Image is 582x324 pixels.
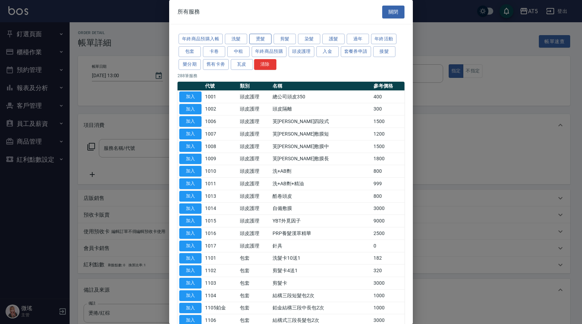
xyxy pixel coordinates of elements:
[179,265,202,276] button: 加入
[179,178,202,189] button: 加入
[179,241,202,251] button: 加入
[289,46,314,57] button: 頭皮護理
[203,240,238,252] td: 1017
[203,190,238,202] td: 1013
[271,140,371,153] td: 芙[PERSON_NAME]敷膜中
[372,215,404,227] td: 9000
[271,90,371,103] td: 總公司頭皮350
[274,34,296,44] button: 剪髮
[238,140,271,153] td: 頭皮護理
[203,227,238,240] td: 1016
[372,265,404,277] td: 320
[271,240,371,252] td: 針具
[271,153,371,165] td: 芙[PERSON_NAME]敷膜長
[322,34,345,44] button: 護髮
[179,154,202,164] button: 加入
[179,91,202,102] button: 加入
[271,252,371,265] td: 洗髮卡10送1
[203,140,238,153] td: 1008
[372,90,404,103] td: 400
[382,6,404,18] button: 關閉
[254,59,276,70] button: 清除
[271,178,371,190] td: 洗+AB劑+精油
[372,115,404,128] td: 1500
[249,34,272,44] button: 燙髮
[203,46,225,57] button: 卡卷
[271,302,371,314] td: 鉑金結構三段中長包2次
[179,116,202,127] button: 加入
[203,82,238,91] th: 代號
[179,303,202,314] button: 加入
[298,34,320,44] button: 染髮
[238,240,271,252] td: 頭皮護理
[271,202,371,215] td: 自備敷膜
[179,166,202,177] button: 加入
[271,265,371,277] td: 剪髮卡4送1
[271,128,371,140] td: 芙[PERSON_NAME]敷膜短
[179,228,202,239] button: 加入
[227,46,250,57] button: 中租
[372,202,404,215] td: 3000
[179,59,201,70] button: 樂分期
[203,202,238,215] td: 1014
[271,289,371,302] td: 結構三段短髮包2次
[225,34,247,44] button: 洗髮
[372,140,404,153] td: 1500
[203,178,238,190] td: 1011
[271,82,371,91] th: 名稱
[203,128,238,140] td: 1007
[238,82,271,91] th: 類別
[238,265,271,277] td: 包套
[179,46,201,57] button: 包套
[238,202,271,215] td: 頭皮護理
[203,165,238,178] td: 1010
[203,103,238,115] td: 1002
[341,46,371,57] button: 套餐券申請
[179,253,202,264] button: 加入
[238,227,271,240] td: 頭皮護理
[179,34,223,44] button: 年終商品預購入帳
[271,215,371,227] td: YBT外覓因子
[238,128,271,140] td: 頭皮護理
[203,289,238,302] td: 1104
[238,178,271,190] td: 頭皮護理
[203,277,238,290] td: 1103
[203,265,238,277] td: 1102
[203,59,229,70] button: 舊有卡劵
[238,153,271,165] td: 頭皮護理
[373,46,395,57] button: 接髮
[179,290,202,301] button: 加入
[238,90,271,103] td: 頭皮護理
[252,46,286,57] button: 年終商品預購
[371,34,397,44] button: 年終活動
[203,302,238,314] td: 1105鉑金
[203,252,238,265] td: 1101
[372,277,404,290] td: 3000
[271,103,371,115] td: 頭皮隔離
[203,215,238,227] td: 1015
[238,252,271,265] td: 包套
[372,103,404,115] td: 300
[238,302,271,314] td: 包套
[179,129,202,139] button: 加入
[372,190,404,202] td: 800
[238,215,271,227] td: 頭皮護理
[372,178,404,190] td: 999
[271,190,371,202] td: 酷卷頭皮
[372,289,404,302] td: 1000
[372,240,404,252] td: 0
[179,191,202,202] button: 加入
[271,227,371,240] td: PRP養髮漢萃精華
[179,203,202,214] button: 加入
[231,59,253,70] button: 瓦皮
[372,153,404,165] td: 1800
[372,165,404,178] td: 800
[179,216,202,226] button: 加入
[238,190,271,202] td: 頭皮護理
[179,141,202,152] button: 加入
[372,82,404,91] th: 參考價格
[179,104,202,115] button: 加入
[203,115,238,128] td: 1006
[372,302,404,314] td: 1000
[271,277,371,290] td: 剪髮卡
